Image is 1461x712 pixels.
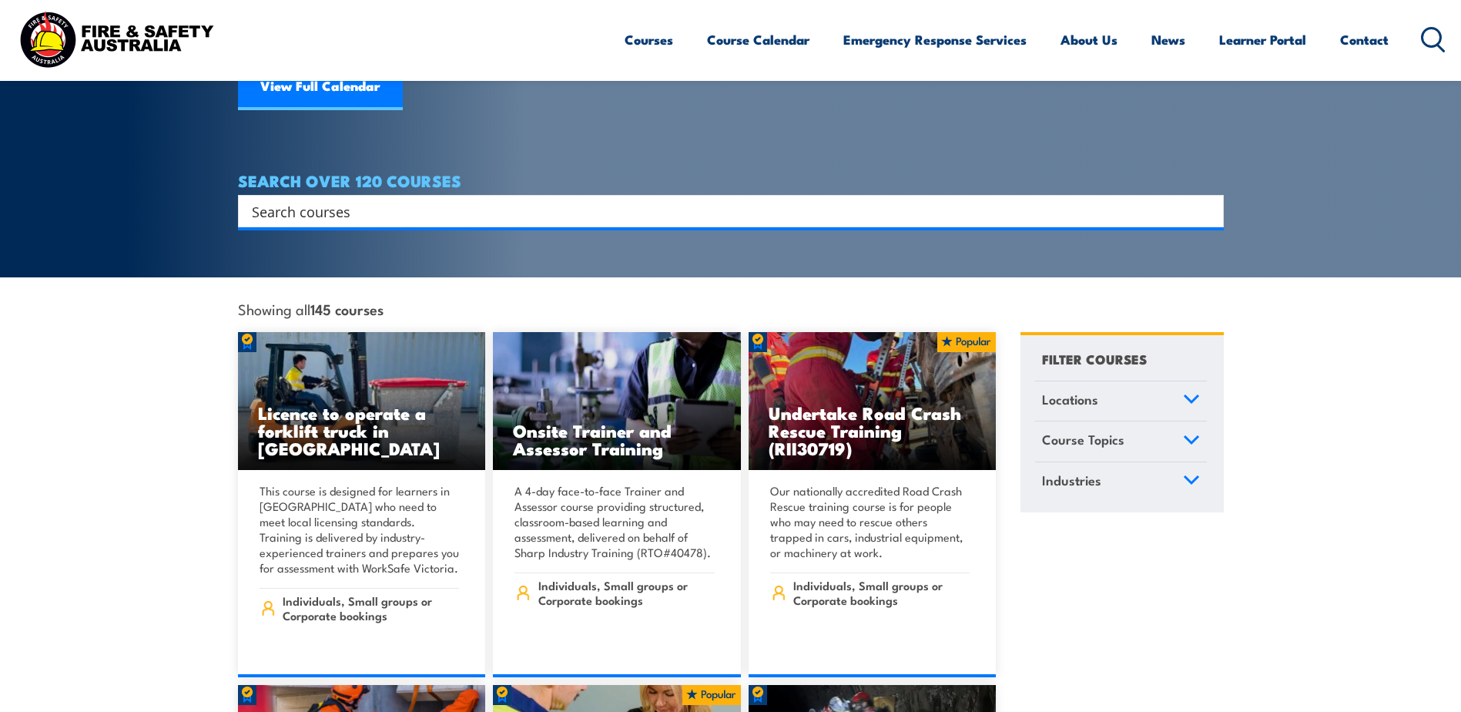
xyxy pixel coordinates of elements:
[1042,348,1147,369] h4: FILTER COURSES
[238,301,384,317] span: Showing all
[252,200,1190,223] input: Search input
[283,593,459,623] span: Individuals, Small groups or Corporate bookings
[260,483,460,576] p: This course is designed for learners in [GEOGRAPHIC_DATA] who need to meet local licensing standa...
[493,332,741,471] a: Onsite Trainer and Assessor Training
[513,421,721,457] h3: Onsite Trainer and Assessor Training
[238,64,403,110] a: View Full Calendar
[770,483,970,560] p: Our nationally accredited Road Crash Rescue training course is for people who may need to rescue ...
[493,332,741,471] img: Safety For Leaders
[238,332,486,471] img: Licence to operate a forklift truck Training
[749,332,997,471] img: Road Crash Rescue Training
[255,200,1193,222] form: Search form
[1035,381,1207,421] a: Locations
[258,404,466,457] h3: Licence to operate a forklift truck in [GEOGRAPHIC_DATA]
[1042,470,1101,491] span: Industries
[514,483,715,560] p: A 4-day face-to-face Trainer and Assessor course providing structured, classroom-based learning a...
[707,19,809,60] a: Course Calendar
[769,404,977,457] h3: Undertake Road Crash Rescue Training (RII30719)
[1151,19,1185,60] a: News
[793,578,970,607] span: Individuals, Small groups or Corporate bookings
[538,578,715,607] span: Individuals, Small groups or Corporate bookings
[1035,421,1207,462] a: Course Topics
[1340,19,1389,60] a: Contact
[625,19,673,60] a: Courses
[1042,429,1124,450] span: Course Topics
[1042,389,1098,410] span: Locations
[1061,19,1118,60] a: About Us
[238,172,1224,189] h4: SEARCH OVER 120 COURSES
[843,19,1027,60] a: Emergency Response Services
[1035,462,1207,502] a: Industries
[1219,19,1306,60] a: Learner Portal
[310,298,384,319] strong: 145 courses
[1197,200,1218,222] button: Search magnifier button
[749,332,997,471] a: Undertake Road Crash Rescue Training (RII30719)
[238,332,486,471] a: Licence to operate a forklift truck in [GEOGRAPHIC_DATA]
